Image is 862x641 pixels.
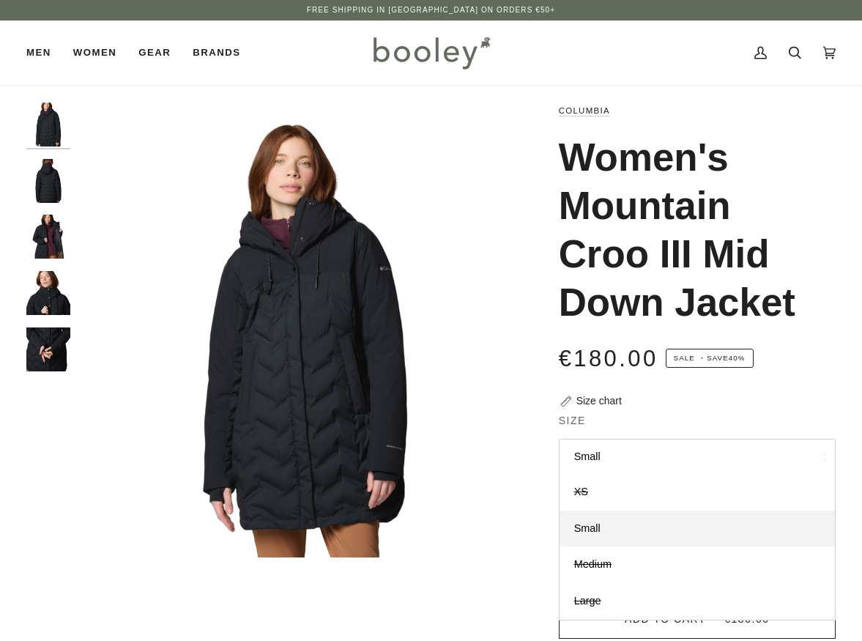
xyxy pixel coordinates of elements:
[559,413,586,429] span: Size
[559,346,658,371] span: €180.00
[698,354,707,362] em: •
[26,327,70,371] img: Columbia Women's Mountain Croo III Mid Down Jacket Black - Booley Galway
[674,354,695,362] span: Sale
[73,45,116,60] span: Women
[576,393,622,409] div: Size chart
[26,21,62,85] a: Men
[78,103,532,557] div: Columbia Women's Mountain Croo III Mid Down Jacket Black - Booley Galway
[26,103,70,147] img: Columbia Women's Mountain Croo III Mid Down Jacket Black - Booley Galway
[26,271,70,315] img: Columbia Women's Mountain Croo III Mid Down Jacket Black - Booley Galway
[559,439,836,475] button: Small
[560,546,835,583] a: Medium
[559,133,825,327] h1: Women's Mountain Croo III Mid Down Jacket
[26,45,51,60] span: Men
[574,486,588,497] span: XS
[307,4,555,16] p: Free Shipping in [GEOGRAPHIC_DATA] on Orders €50+
[62,21,127,85] a: Women
[138,45,171,60] span: Gear
[560,474,835,511] a: XS
[559,106,610,115] a: Columbia
[26,215,70,259] img: Columbia Women's Mountain Croo III Mid Down Jacket Black - Booley Galway
[127,21,182,85] a: Gear
[26,159,70,203] img: Columbia Women's Mountain Croo III Mid Down Jacket Black - Booley Galway
[666,349,754,368] span: Save
[729,354,746,362] span: 40%
[574,558,612,570] span: Medium
[367,32,495,74] img: Booley
[182,21,251,85] a: Brands
[560,583,835,620] a: Large
[574,595,601,607] span: Large
[574,522,601,534] span: Small
[193,45,240,60] span: Brands
[560,511,835,547] a: Small
[78,103,532,557] img: Columbia Women&#39;s Mountain Croo III Mid Down Jacket Black - Booley Galway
